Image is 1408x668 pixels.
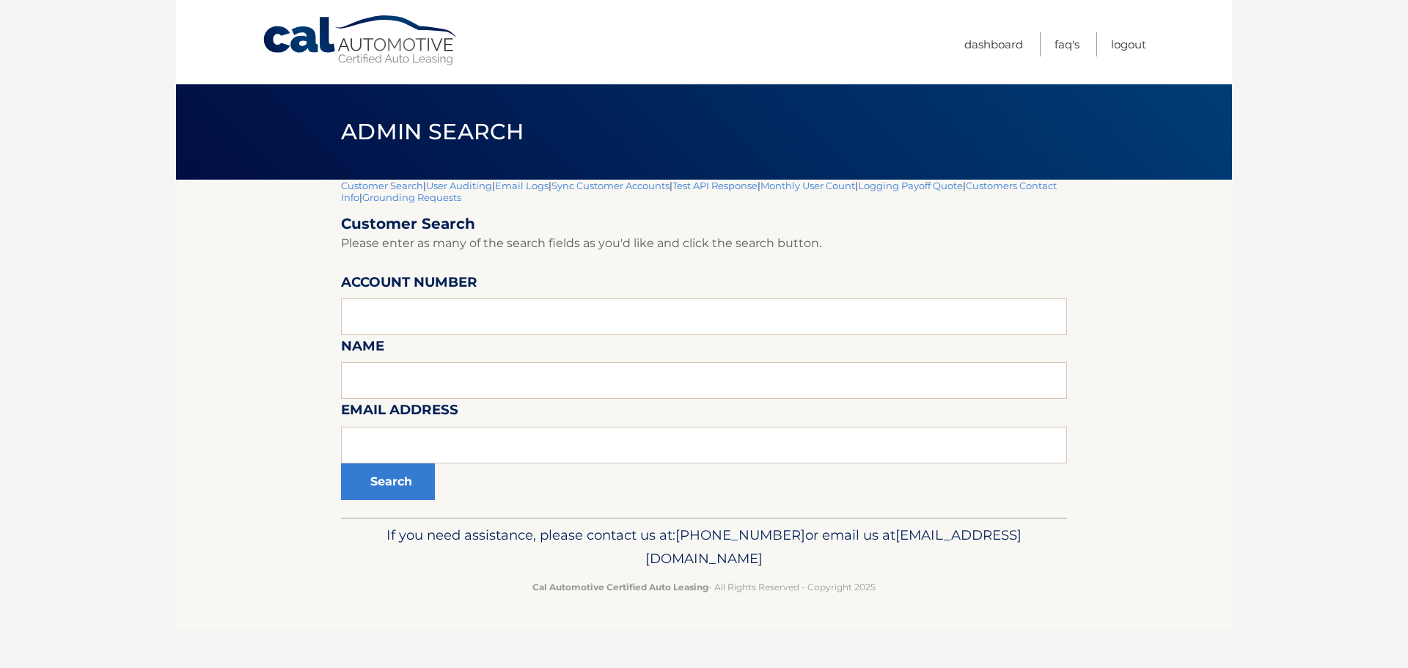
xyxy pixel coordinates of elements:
[760,180,855,191] a: Monthly User Count
[341,335,384,362] label: Name
[341,118,524,145] span: Admin Search
[495,180,549,191] a: Email Logs
[351,579,1057,595] p: - All Rights Reserved - Copyright 2025
[858,180,963,191] a: Logging Payoff Quote
[341,399,458,426] label: Email Address
[341,271,477,298] label: Account Number
[262,15,460,67] a: Cal Automotive
[551,180,670,191] a: Sync Customer Accounts
[672,180,758,191] a: Test API Response
[351,524,1057,570] p: If you need assistance, please contact us at: or email us at
[964,32,1023,56] a: Dashboard
[426,180,492,191] a: User Auditing
[362,191,461,203] a: Grounding Requests
[341,180,1057,203] a: Customers Contact Info
[1055,32,1079,56] a: FAQ's
[341,180,423,191] a: Customer Search
[675,526,805,543] span: [PHONE_NUMBER]
[341,233,1067,254] p: Please enter as many of the search fields as you'd like and click the search button.
[341,463,435,500] button: Search
[341,215,1067,233] h2: Customer Search
[1111,32,1146,56] a: Logout
[341,180,1067,518] div: | | | | | | | |
[532,581,708,592] strong: Cal Automotive Certified Auto Leasing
